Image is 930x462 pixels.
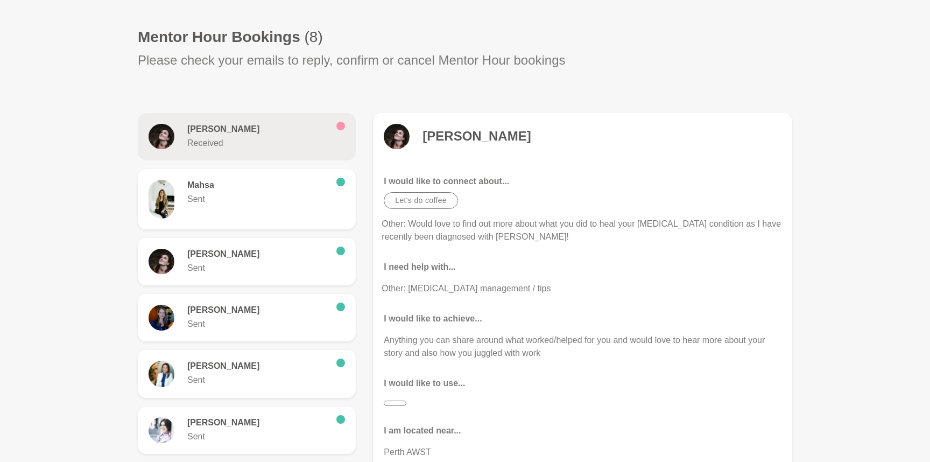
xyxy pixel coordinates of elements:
p: I would like to use... [384,377,781,390]
p: Sent [187,262,328,275]
h6: [PERSON_NAME] [187,361,328,372]
h6: [PERSON_NAME] [187,305,328,316]
p: Sent [187,430,328,443]
p: I would like to achieve... [384,312,781,325]
p: Other: Would love to find out more about what you did to heal your [MEDICAL_DATA] condition as I ... [382,218,784,243]
span: (8) [305,29,323,45]
h4: [PERSON_NAME] [422,128,531,144]
h6: [PERSON_NAME] [187,249,328,260]
p: Perth AWST [384,446,781,459]
h6: Mahsa [187,180,328,191]
p: Sent [187,374,328,387]
p: I need help with... [384,261,781,274]
p: Please check your emails to reply, confirm or cancel Mentor Hour bookings [138,51,566,70]
h1: Mentor Hour Bookings [138,27,323,46]
p: Anything you can share around what worked/helped for you and would love to hear more about your s... [384,334,781,360]
h6: [PERSON_NAME] [187,124,328,135]
p: Sent [187,193,328,206]
p: Other: [MEDICAL_DATA] management / tips [382,282,784,295]
h6: [PERSON_NAME] [187,417,328,428]
p: Received [187,137,328,150]
p: I would like to connect about... [384,175,781,188]
p: I am located near... [384,424,781,437]
p: Sent [187,318,328,331]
